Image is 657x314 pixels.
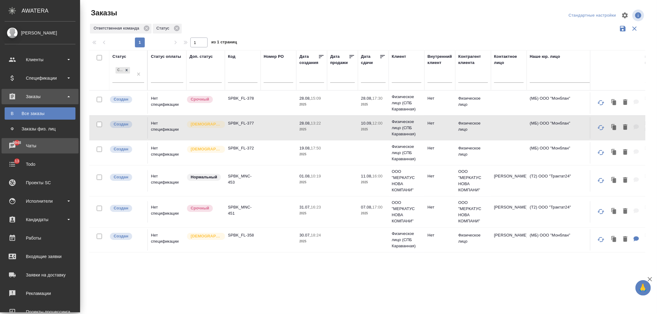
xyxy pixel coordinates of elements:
[114,174,128,180] p: Создан
[2,157,79,172] a: 13Todo
[94,25,141,31] p: Ответственная команда
[299,101,324,108] p: 2025
[11,158,23,164] span: 13
[594,120,608,135] button: Обновить
[109,232,144,240] div: Выставляется автоматически при создании заказа
[618,8,632,23] span: Настроить таблицу
[189,54,213,60] div: Доп. статус
[392,231,421,249] p: Физическое лицо (СПБ Караванная)
[2,267,79,283] a: Заявки на доставку
[392,54,406,60] div: Клиент
[458,120,488,133] p: Физическое лицо
[567,11,618,20] div: split button
[114,96,128,102] p: Создан
[594,173,608,188] button: Обновить
[361,121,372,125] p: 10.09,
[311,121,321,125] p: 13:22
[311,174,321,178] p: 10:19
[428,120,452,126] p: Нет
[109,120,144,129] div: Выставляется автоматически при создании заказа
[5,270,75,280] div: Заявки на доставку
[428,95,452,101] p: Нет
[372,121,383,125] p: 12:00
[608,121,620,134] button: Клонировать
[5,289,75,298] div: Рекламации
[527,170,601,192] td: (Т2) ООО "Трактат24"
[608,233,620,246] button: Клонировать
[620,96,631,109] button: Удалить
[361,205,372,209] p: 07.08,
[156,25,172,31] p: Статус
[638,281,648,294] span: 🙏
[361,210,386,217] p: 2025
[361,179,386,185] p: 2025
[392,144,421,162] p: Физическое лицо (СПБ Караванная)
[428,145,452,151] p: Нет
[5,55,75,64] div: Клиенты
[115,66,131,74] div: Создан
[114,233,128,239] p: Создан
[530,54,560,60] div: Наше юр. лицо
[299,121,311,125] p: 28.08,
[2,230,79,246] a: Работы
[264,54,284,60] div: Номер PO
[458,145,488,157] p: Физическое лицо
[186,95,222,104] div: Выставляется автоматически, если на указанный объем услуг необходимо больше времени в стандартном...
[299,179,324,185] p: 2025
[392,200,421,224] p: ООО "МЕРКАТУС НОВА КОМПАНИ"
[608,205,620,218] button: Клонировать
[608,96,620,109] button: Клонировать
[361,54,379,66] div: Дата сдачи
[372,96,383,101] p: 17:30
[186,232,222,240] div: Выставляется автоматически для первых 3 заказов нового контактного лица. Особое внимание
[228,120,258,126] p: SPBK_FL-377
[114,121,128,127] p: Создан
[186,204,222,213] div: Выставляется автоматически, если на указанный объем услуг необходимо больше времени в стандартном...
[22,5,80,17] div: AWATERA
[491,170,527,192] td: [PERSON_NAME]
[632,10,645,21] span: Посмотреть информацию
[90,24,152,34] div: Ответственная команда
[5,30,75,36] div: [PERSON_NAME]
[620,205,631,218] button: Удалить
[392,169,421,193] p: ООО "МЕРКАТУС НОВА КОМПАНИ"
[594,145,608,160] button: Обновить
[299,126,324,133] p: 2025
[620,174,631,187] button: Удалить
[299,210,324,217] p: 2025
[112,54,126,60] div: Статус
[8,126,72,132] div: Заказы физ. лиц
[392,94,421,112] p: Физическое лицо (СПБ Караванная)
[109,145,144,153] div: Выставляется автоматически при создании заказа
[148,92,186,114] td: Нет спецификации
[211,38,237,47] span: из 1 страниц
[594,232,608,247] button: Обновить
[299,54,318,66] div: Дата создания
[5,92,75,101] div: Заказы
[629,23,640,34] button: Сбросить фильтры
[491,201,527,223] td: [PERSON_NAME]
[5,197,75,206] div: Исполнители
[228,204,258,217] p: SPBK_MNC-451
[594,95,608,110] button: Обновить
[5,178,75,187] div: Проекты SC
[109,204,144,213] div: Выставляется автоматически при создании заказа
[428,173,452,179] p: Нет
[8,110,72,117] div: Все заказы
[594,204,608,219] button: Обновить
[458,200,488,224] p: ООО "МЕРКАТУС НОВА КОМПАНИ"
[311,205,321,209] p: 16:23
[2,249,79,264] a: Входящие заявки
[228,232,258,238] p: SPBK_FL-358
[299,205,311,209] p: 31.07,
[228,95,258,101] p: SPBK_FL-378
[191,96,209,102] p: Срочный
[228,54,235,60] div: Код
[191,121,221,127] p: [DEMOGRAPHIC_DATA]
[527,117,601,139] td: (МБ) ООО "Монблан"
[148,117,186,139] td: Нет спецификации
[635,280,651,296] button: 🙏
[361,174,372,178] p: 11.08,
[9,140,25,146] span: 9948
[361,101,386,108] p: 2025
